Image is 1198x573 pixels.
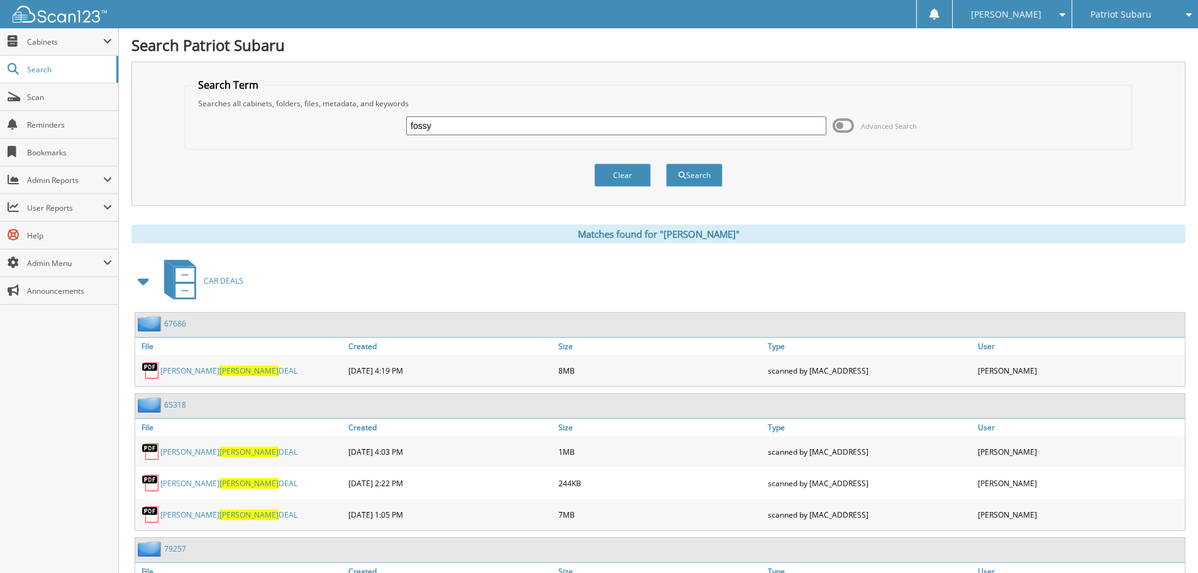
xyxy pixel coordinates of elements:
a: [PERSON_NAME][PERSON_NAME]DEAL [160,509,297,520]
div: [PERSON_NAME] [975,358,1185,383]
img: PDF.png [141,361,160,380]
div: 244KB [555,470,765,496]
div: [DATE] 4:03 PM [345,439,555,464]
img: folder2.png [138,397,164,413]
div: scanned by [MAC_ADDRESS] [765,470,975,496]
div: Searches all cabinets, folders, files, metadata, and keywords [192,98,1125,109]
a: [PERSON_NAME][PERSON_NAME]DEAL [160,478,297,489]
div: [PERSON_NAME] [975,502,1185,527]
span: [PERSON_NAME] [971,11,1041,18]
div: scanned by [MAC_ADDRESS] [765,439,975,464]
a: Type [765,338,975,355]
img: folder2.png [138,541,164,557]
a: 67686 [164,318,186,329]
span: Reminders [27,120,112,130]
span: Admin Reports [27,175,103,186]
span: Search [27,64,110,75]
a: Size [555,338,765,355]
span: Scan [27,92,112,103]
span: Advanced Search [861,121,917,131]
div: [DATE] 1:05 PM [345,502,555,527]
img: PDF.png [141,442,160,461]
span: CAR DEALS [204,275,243,286]
div: scanned by [MAC_ADDRESS] [765,358,975,383]
iframe: Chat Widget [1135,513,1198,573]
div: 1MB [555,439,765,464]
a: 79257 [164,543,186,554]
a: File [135,338,345,355]
div: [PERSON_NAME] [975,470,1185,496]
a: CAR DEALS [157,256,243,306]
span: [PERSON_NAME] [219,447,279,457]
div: 8MB [555,358,765,383]
span: Admin Menu [27,258,103,269]
div: [DATE] 2:22 PM [345,470,555,496]
img: folder2.png [138,316,164,331]
a: User [975,338,1185,355]
div: Matches found for "[PERSON_NAME]" [131,225,1185,243]
a: Type [765,419,975,436]
span: User Reports [27,203,103,213]
a: User [975,419,1185,436]
span: Bookmarks [27,147,112,158]
img: PDF.png [141,474,160,492]
a: [PERSON_NAME][PERSON_NAME]DEAL [160,447,297,457]
span: Help [27,230,112,241]
a: [PERSON_NAME][PERSON_NAME]DEAL [160,365,297,376]
a: Created [345,338,555,355]
button: Search [666,164,723,187]
span: Cabinets [27,36,103,47]
span: Announcements [27,286,112,296]
div: 7MB [555,502,765,527]
img: scan123-logo-white.svg [13,6,107,23]
span: [PERSON_NAME] [219,365,279,376]
a: Size [555,419,765,436]
a: 65318 [164,399,186,410]
button: Clear [594,164,651,187]
h1: Search Patriot Subaru [131,35,1185,55]
a: Created [345,419,555,436]
legend: Search Term [192,78,265,92]
div: scanned by [MAC_ADDRESS] [765,502,975,527]
img: PDF.png [141,505,160,524]
span: [PERSON_NAME] [219,509,279,520]
div: [PERSON_NAME] [975,439,1185,464]
a: File [135,419,345,436]
div: [DATE] 4:19 PM [345,358,555,383]
span: Patriot Subaru [1090,11,1151,18]
span: [PERSON_NAME] [219,478,279,489]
